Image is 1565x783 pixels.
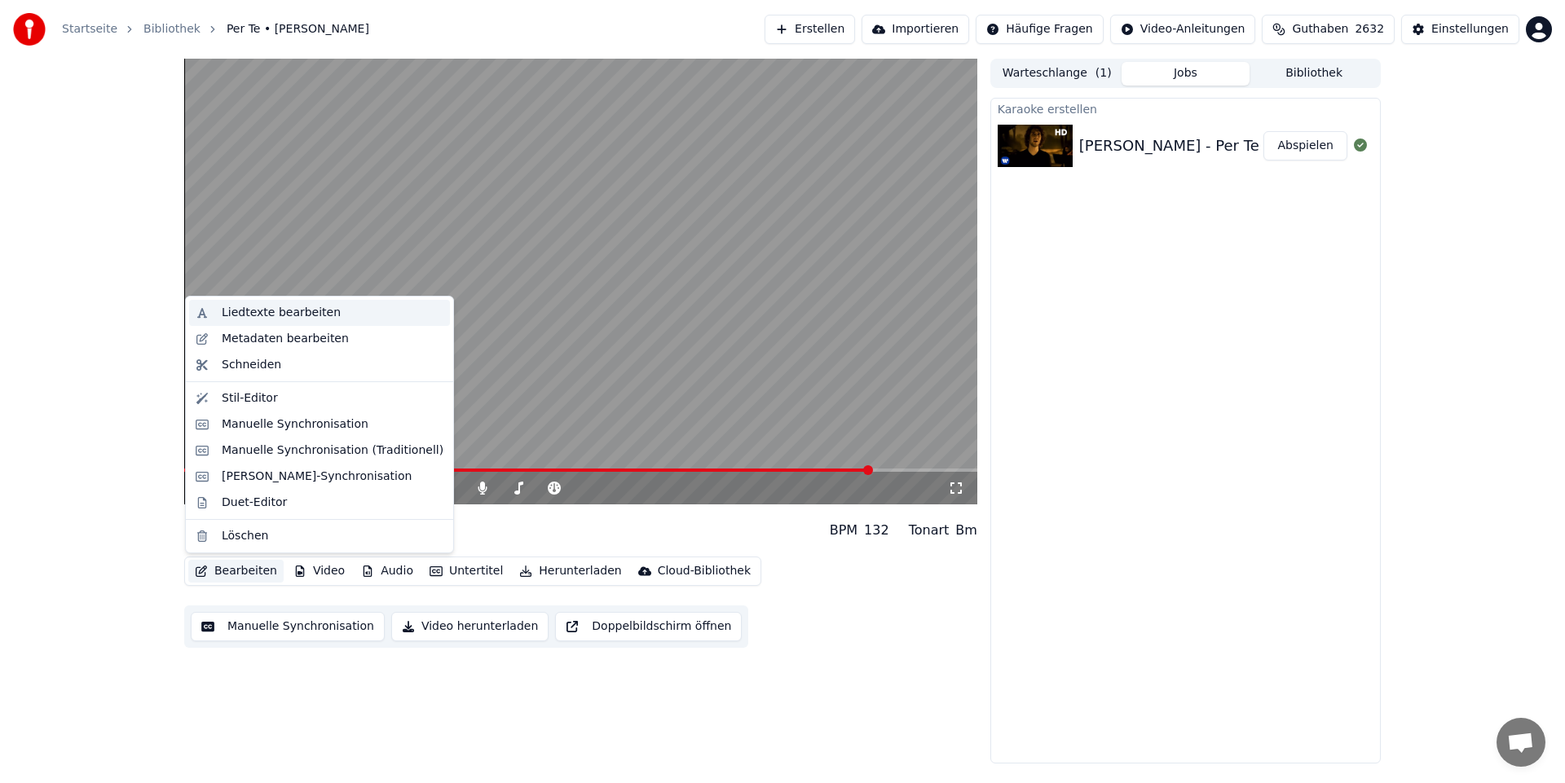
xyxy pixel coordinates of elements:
[287,560,351,583] button: Video
[222,495,287,511] div: Duet-Editor
[1079,134,1259,157] div: [PERSON_NAME] - Per Te
[227,21,369,37] span: Per Te • [PERSON_NAME]
[62,21,117,37] a: Startseite
[955,521,977,540] div: Bm
[991,99,1380,118] div: Karaoke erstellen
[1497,718,1545,767] div: Chat öffnen
[1263,131,1347,161] button: Abspielen
[222,305,341,321] div: Liedtexte bearbeiten
[222,442,443,459] div: Manuelle Synchronisation (Traditionell)
[391,612,549,641] button: Video herunterladen
[184,511,279,534] div: Per Te
[658,563,751,579] div: Cloud-Bibliothek
[1095,65,1112,81] span: ( 1 )
[1431,21,1509,37] div: Einstellungen
[864,521,889,540] div: 132
[862,15,969,44] button: Importieren
[222,528,268,544] div: Löschen
[355,560,420,583] button: Audio
[222,468,412,485] div: [PERSON_NAME]-Synchronisation
[765,15,855,44] button: Erstellen
[143,21,201,37] a: Bibliothek
[423,560,509,583] button: Untertitel
[1110,15,1256,44] button: Video-Anleitungen
[1122,62,1250,86] button: Jobs
[1292,21,1348,37] span: Guthaben
[184,534,279,550] div: [PERSON_NAME]
[222,357,281,373] div: Schneiden
[555,612,742,641] button: Doppelbildschirm öffnen
[222,390,278,407] div: Stil-Editor
[13,13,46,46] img: youka
[830,521,857,540] div: BPM
[1262,15,1395,44] button: Guthaben2632
[191,612,385,641] button: Manuelle Synchronisation
[1401,15,1519,44] button: Einstellungen
[188,560,284,583] button: Bearbeiten
[513,560,628,583] button: Herunterladen
[62,21,369,37] nav: breadcrumb
[993,62,1122,86] button: Warteschlange
[976,15,1104,44] button: Häufige Fragen
[909,521,950,540] div: Tonart
[222,331,349,347] div: Metadaten bearbeiten
[1250,62,1378,86] button: Bibliothek
[1355,21,1384,37] span: 2632
[222,416,368,433] div: Manuelle Synchronisation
